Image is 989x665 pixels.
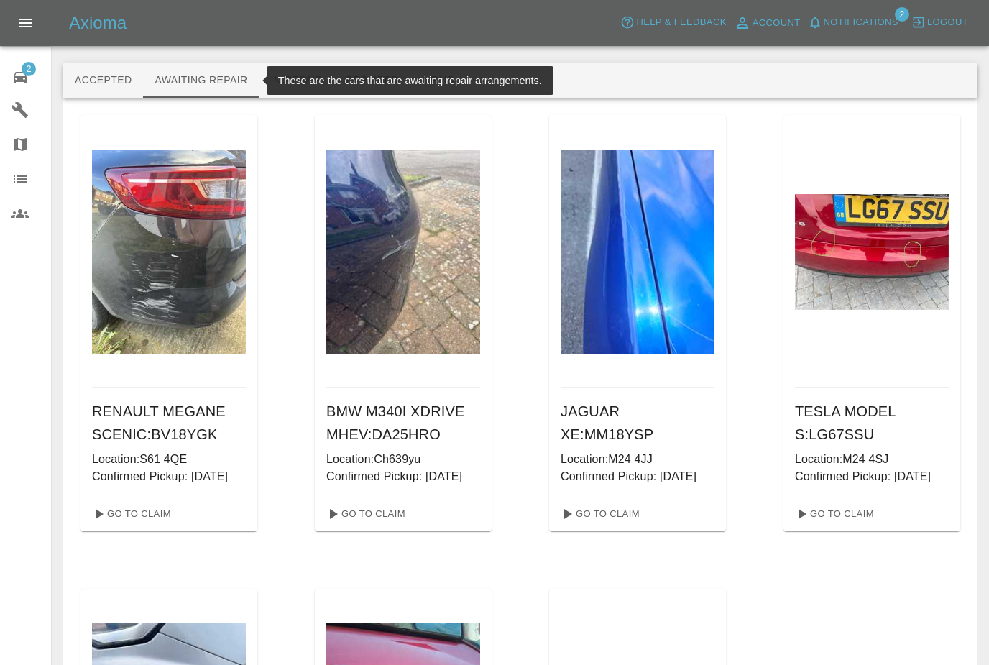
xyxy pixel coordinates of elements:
p: Location: S61 4QE [92,451,246,468]
a: Go To Claim [321,503,409,526]
span: 2 [895,7,909,22]
h6: RENAULT MEGANE SCENIC : BV18YGK [92,400,246,446]
button: Accepted [63,63,143,98]
button: Repaired [334,63,410,98]
h5: Axioma [69,12,126,35]
p: Location: M24 4SJ [795,451,949,468]
span: Help & Feedback [636,14,726,31]
p: Location: M24 4JJ [561,451,714,468]
a: Account [730,12,804,35]
a: Go To Claim [789,503,878,526]
p: Confirmed Pickup: [DATE] [561,468,714,485]
span: Account [753,15,801,32]
a: Go To Claim [86,503,175,526]
span: 2 [22,62,36,76]
span: Notifications [824,14,898,31]
button: In Repair [259,63,335,98]
button: Help & Feedback [617,12,730,34]
button: Logout [908,12,972,34]
span: Logout [927,14,968,31]
p: Location: Ch639yu [326,451,480,468]
h6: BMW M340I XDRIVE MHEV : DA25HRO [326,400,480,446]
button: Open drawer [9,6,43,40]
a: Go To Claim [555,503,643,526]
p: Confirmed Pickup: [DATE] [326,468,480,485]
h6: TESLA MODEL S : LG67SSU [795,400,949,446]
button: Notifications [804,12,902,34]
p: Confirmed Pickup: [DATE] [795,468,949,485]
h6: JAGUAR XE : MM18YSP [561,400,714,446]
button: Paid [410,63,475,98]
button: Awaiting Repair [143,63,259,98]
p: Confirmed Pickup: [DATE] [92,468,246,485]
